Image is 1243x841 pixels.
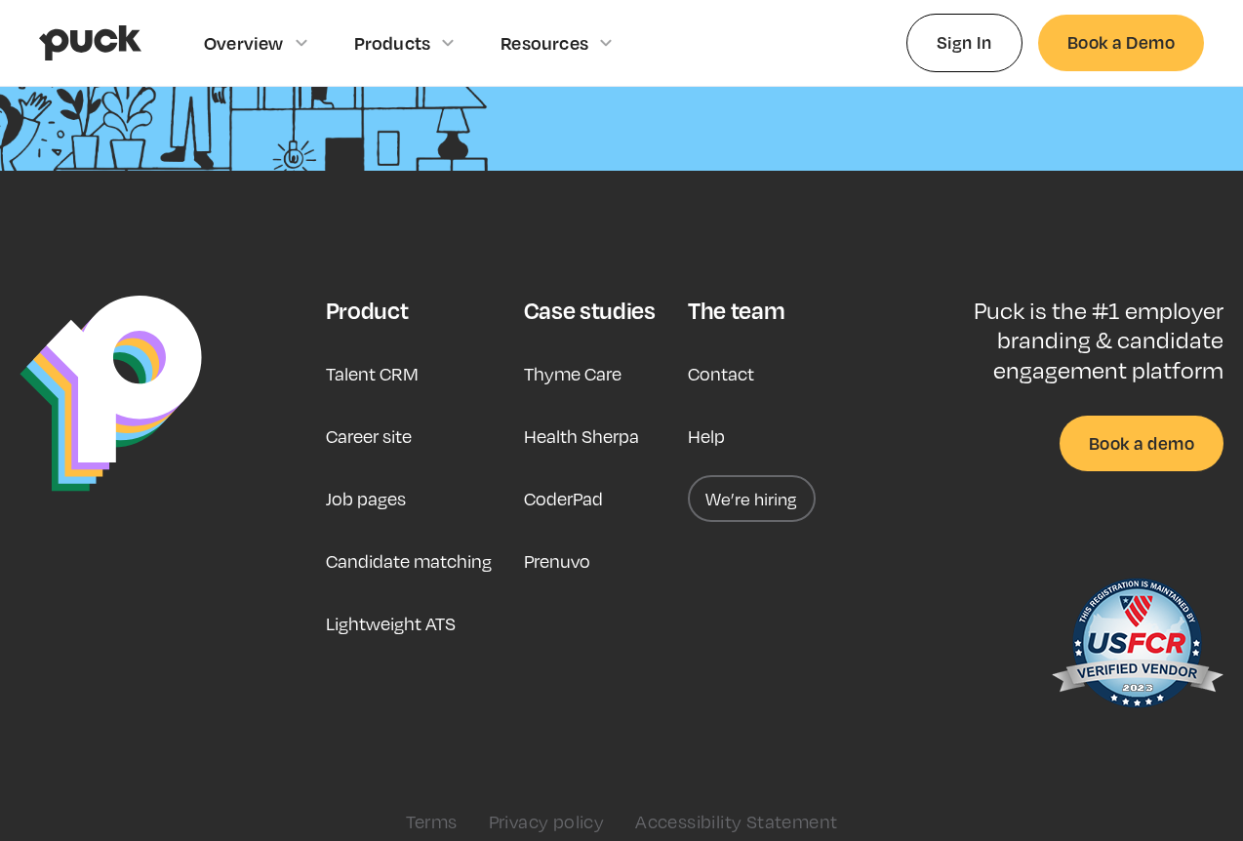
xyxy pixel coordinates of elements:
a: Lightweight ATS [326,600,456,647]
a: Thyme Care [524,350,621,397]
div: Case studies [524,296,656,325]
a: We’re hiring [688,475,816,522]
a: Health Sherpa [524,413,639,460]
a: Sign In [906,14,1022,71]
a: Help [688,413,725,460]
div: Products [354,32,431,54]
a: Prenuvo [524,538,590,584]
a: Candidate matching [326,538,492,584]
a: Accessibility Statement [635,811,837,832]
a: Talent CRM [326,350,419,397]
a: Job pages [326,475,406,522]
p: Puck is the #1 employer branding & candidate engagement platform [938,296,1224,384]
a: Contact [688,350,754,397]
a: Terms [406,811,458,832]
img: Puck Logo [20,296,202,492]
a: Book a Demo [1038,15,1204,70]
a: CoderPad [524,475,603,522]
div: Resources [501,32,588,54]
a: Privacy policy [489,811,605,832]
div: The team [688,296,784,325]
img: US Federal Contractor Registration System for Award Management Verified Vendor Seal [1050,569,1223,725]
div: Product [326,296,409,325]
a: Career site [326,413,412,460]
a: Book a demo [1060,416,1223,471]
div: Overview [204,32,284,54]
